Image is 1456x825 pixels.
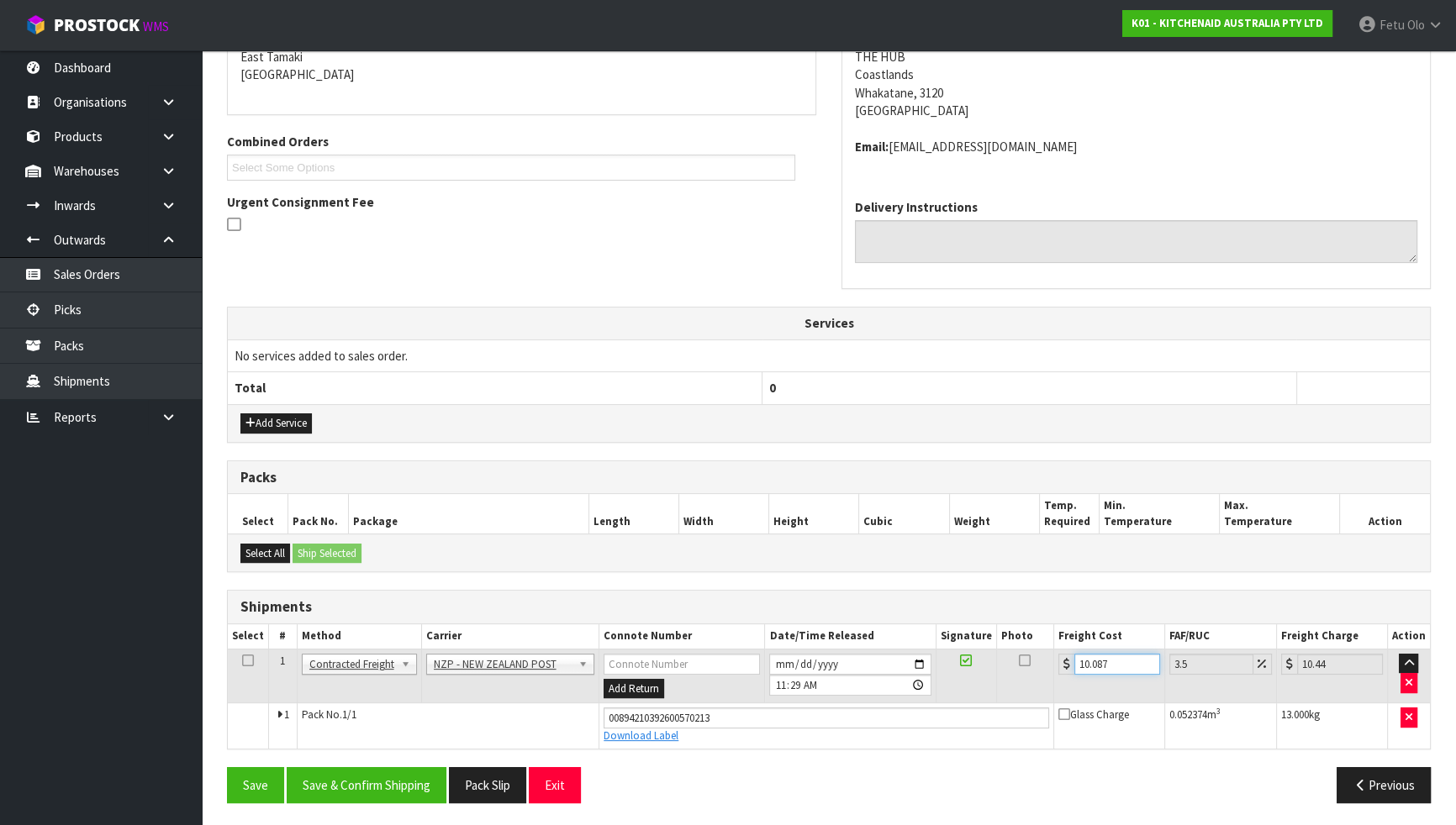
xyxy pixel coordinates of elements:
[240,599,1417,615] h3: Shipments
[769,494,859,533] th: Height
[54,14,140,36] span: ProStock
[284,707,289,722] span: 1
[1054,624,1165,649] th: Freight Cost
[1277,624,1388,649] th: Freight Charge
[859,494,949,533] th: Cubic
[1122,10,1332,37] a: K01 - KITCHENAID AUSTRALIA PTY LTD
[240,470,1417,486] h3: Packs
[1220,494,1340,533] th: Max. Temperature
[604,707,1049,728] input: Connote Number
[996,624,1054,649] th: Photo
[240,544,290,564] button: Select All
[855,139,889,155] strong: email
[1132,16,1323,30] strong: K01 - KITCHENAID AUSTRALIA PTY LTD
[1277,703,1388,749] td: kg
[297,624,421,649] th: Method
[143,18,169,34] small: WMS
[1169,654,1254,675] input: Freight Adjustment
[1100,494,1220,533] th: Min. Temperature
[1297,654,1383,675] input: Freight Charge
[269,624,298,649] th: #
[228,339,1430,371] td: No services added to sales order.
[1216,706,1221,717] sup: 3
[949,494,1039,533] th: Weight
[342,707,356,722] span: 1/1
[588,494,678,533] th: Length
[599,624,765,649] th: Connote Number
[769,380,776,396] span: 0
[287,767,446,803] button: Save & Confirm Shipping
[297,703,599,749] td: Pack No.
[1164,624,1277,649] th: FAF/RUC
[604,728,678,743] a: Download Label
[1058,707,1129,722] span: Glass Charge
[309,654,394,675] span: Contracted Freight
[765,624,936,649] th: Date/Time Released
[1340,494,1430,533] th: Action
[855,198,978,216] label: Delivery Instructions
[529,767,581,803] button: Exit
[288,494,349,533] th: Pack No.
[227,767,284,803] button: Save
[434,654,572,675] span: NZP - NEW ZEALAND POST
[1281,707,1309,722] span: 13.000
[1074,654,1160,675] input: Freight Cost
[1039,494,1100,533] th: Temp. Required
[449,767,526,803] button: Pack Slip
[936,624,996,649] th: Signature
[855,138,1417,155] address: [EMAIL_ADDRESS][DOMAIN_NAME]
[280,654,285,668] span: 1
[228,624,269,649] th: Select
[228,494,288,533] th: Select
[1407,17,1425,33] span: Olo
[604,679,664,699] button: Add Return
[1387,624,1430,649] th: Action
[25,14,46,35] img: cube-alt.png
[678,494,768,533] th: Width
[604,654,760,675] input: Connote Number
[293,544,361,564] button: Ship Selected
[1337,767,1431,803] button: Previous
[421,624,599,649] th: Carrier
[1164,703,1277,749] td: m
[348,494,588,533] th: Package
[1169,707,1207,722] span: 0.052374
[228,372,762,404] th: Total
[1380,17,1405,33] span: Fetu
[227,133,329,150] label: Combined Orders
[240,413,312,434] button: Add Service
[228,307,1430,339] th: Services
[227,193,374,211] label: Urgent Consignment Fee
[855,12,1417,120] address: [STREET_ADDRESS] THE HUB Coastlands Whakatane, 3120 [GEOGRAPHIC_DATA]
